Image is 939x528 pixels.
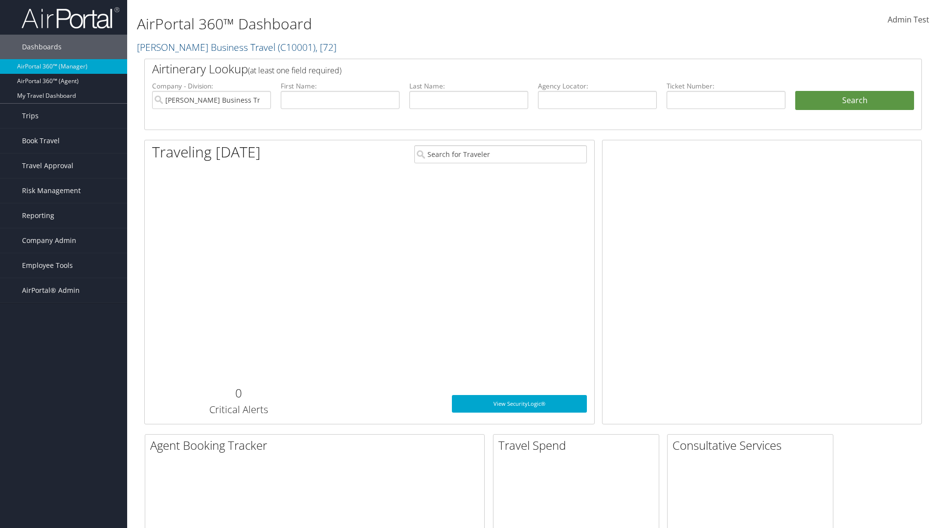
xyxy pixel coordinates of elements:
[888,5,929,35] a: Admin Test
[22,104,39,128] span: Trips
[278,41,315,54] span: ( C10001 )
[152,385,325,401] h2: 0
[22,278,80,303] span: AirPortal® Admin
[409,81,528,91] label: Last Name:
[667,81,785,91] label: Ticket Number:
[22,129,60,153] span: Book Travel
[414,145,587,163] input: Search for Traveler
[888,14,929,25] span: Admin Test
[315,41,336,54] span: , [ 72 ]
[150,437,484,454] h2: Agent Booking Tracker
[22,35,62,59] span: Dashboards
[22,203,54,228] span: Reporting
[152,142,261,162] h1: Traveling [DATE]
[498,437,659,454] h2: Travel Spend
[452,395,587,413] a: View SecurityLogic®
[22,154,73,178] span: Travel Approval
[22,228,76,253] span: Company Admin
[538,81,657,91] label: Agency Locator:
[152,61,850,77] h2: Airtinerary Lookup
[137,14,665,34] h1: AirPortal 360™ Dashboard
[672,437,833,454] h2: Consultative Services
[22,253,73,278] span: Employee Tools
[22,178,81,203] span: Risk Management
[137,41,336,54] a: [PERSON_NAME] Business Travel
[22,6,119,29] img: airportal-logo.png
[152,81,271,91] label: Company - Division:
[281,81,400,91] label: First Name:
[795,91,914,110] button: Search
[248,65,341,76] span: (at least one field required)
[152,403,325,417] h3: Critical Alerts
